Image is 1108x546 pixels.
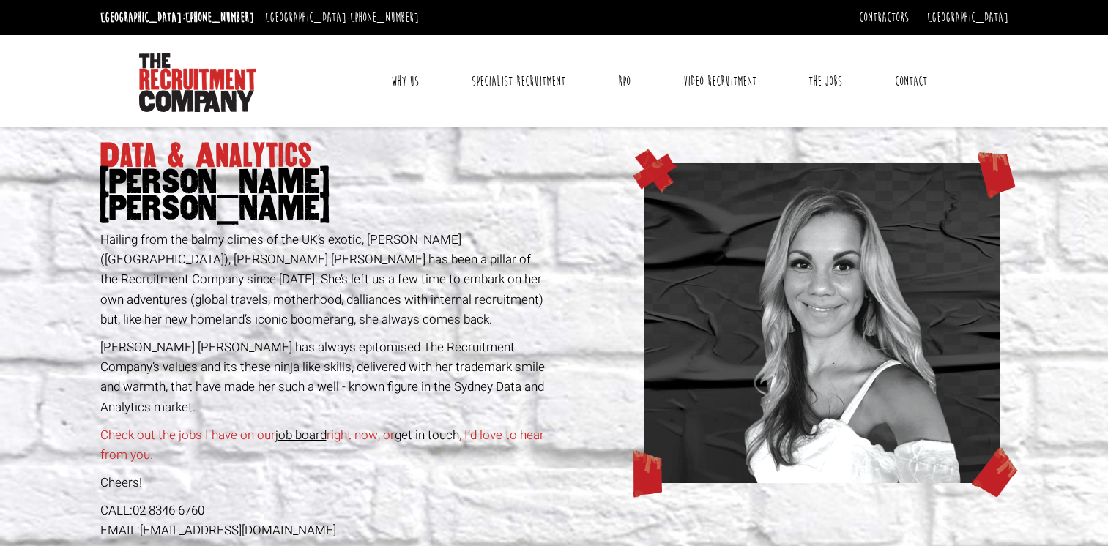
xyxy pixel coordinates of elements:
a: The Jobs [797,63,853,100]
a: Specialist Recruitment [461,63,576,100]
a: Video Recruitment [672,63,767,100]
div: CALL: [100,501,549,520]
a: RPO [607,63,642,100]
p: Check out the jobs I have on our right now, or , I’d love to hear from you. [100,425,549,465]
li: [GEOGRAPHIC_DATA]: [261,6,423,29]
img: The Recruitment Company [139,53,256,112]
a: [GEOGRAPHIC_DATA] [927,10,1008,26]
a: job board [275,426,327,444]
p: Cheers! [100,473,549,493]
span: [PERSON_NAME] [PERSON_NAME] [100,169,549,222]
div: EMAIL: [100,520,549,540]
a: [PHONE_NUMBER] [350,10,419,26]
a: Why Us [380,63,430,100]
p: [PERSON_NAME] [PERSON_NAME] has always epitomised The Recruitment Company’s values and its these ... [100,337,549,417]
a: Contractors [859,10,909,26]
a: 02 8346 6760 [133,501,204,520]
h1: Data & Analytics [100,143,549,222]
img: annamaria-thumb.png [644,163,1001,483]
a: [PHONE_NUMBER] [185,10,254,26]
a: [EMAIL_ADDRESS][DOMAIN_NAME] [140,521,336,539]
a: get in touch [395,426,459,444]
a: Contact [884,63,938,100]
li: [GEOGRAPHIC_DATA]: [97,6,258,29]
p: Hailing from the balmy climes of the UK’s exotic, [PERSON_NAME] ([GEOGRAPHIC_DATA]), [PERSON_NAME... [100,230,549,329]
